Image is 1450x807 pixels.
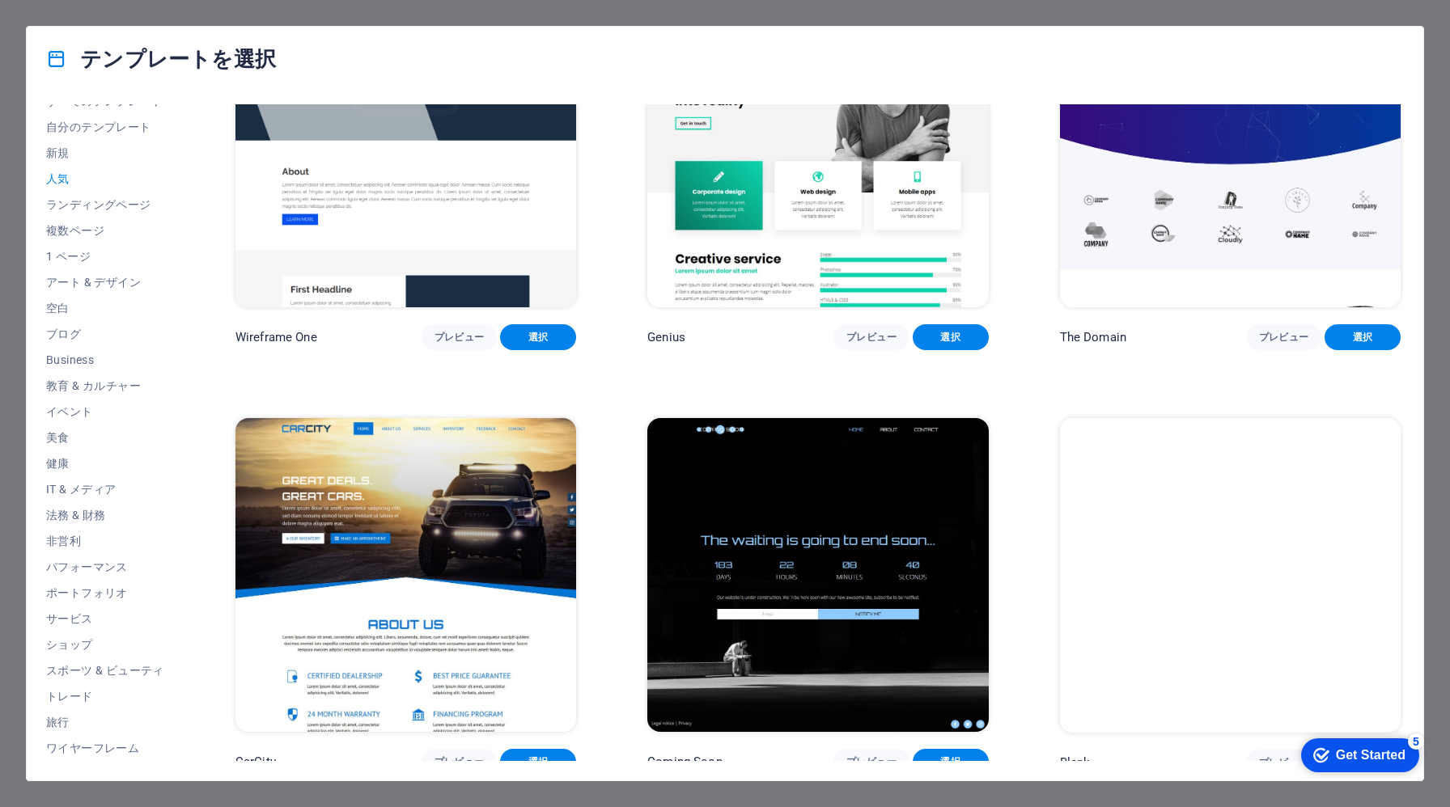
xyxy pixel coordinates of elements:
[833,324,909,350] button: プレビュー
[1338,331,1388,344] span: 選択
[513,755,563,768] span: 選択
[46,295,164,321] button: 空白
[46,483,164,496] span: IT & メディア
[913,749,989,775] button: 選択
[46,405,164,418] span: イベント
[647,329,685,345] p: Genius
[46,509,164,522] span: 法務 & 財務
[46,46,276,72] h4: テンプレートを選択
[120,3,136,19] div: 5
[46,657,164,683] button: スポーツ & ビューティ
[46,269,164,295] button: アート & デザイン
[46,120,164,133] span: 自分のテンプレート
[46,327,164,340] span: ブログ
[647,754,723,770] p: Coming Soon
[46,457,164,470] span: 健康
[846,331,897,344] span: プレビュー
[1060,418,1401,732] img: Blank
[46,373,164,399] button: 教育 & カルチャー
[46,379,164,392] span: 教育 & カルチャー
[46,612,164,625] span: サービス
[46,554,164,580] button: パフォーマンス
[46,502,164,528] button: 法務 & 財務
[235,418,576,732] img: CarCity
[1259,756,1309,769] span: プレビュー
[422,324,498,350] button: プレビュー
[46,735,164,761] button: ワイヤーフレーム
[926,331,976,344] span: 選択
[1060,754,1091,771] p: Blank
[46,638,164,651] span: ショップ
[46,716,164,729] span: 旅行
[46,114,164,140] button: 自分のテンプレート
[46,140,164,166] button: 新規
[1060,329,1126,345] p: The Domain
[926,755,976,768] span: 選択
[46,243,164,269] button: 1 ページ
[46,425,164,450] button: 美食
[913,324,989,350] button: 選択
[46,683,164,709] button: トレード
[46,353,164,366] span: Business
[46,172,164,185] span: 人気
[435,755,485,768] span: プレビュー
[46,166,164,192] button: 人気
[1259,331,1309,344] span: プレビュー
[46,250,164,263] span: 1 ページ
[513,331,563,344] span: 選択
[46,528,164,554] button: 非営利
[46,580,164,606] button: ポートフォリオ
[48,18,117,32] div: Get Started
[46,218,164,243] button: 複数ページ
[833,749,909,775] button: プレビュー
[46,224,164,237] span: 複数ページ
[46,302,164,315] span: 空白
[46,534,164,547] span: 非営利
[500,324,576,350] button: 選択
[46,399,164,425] button: イベント
[846,755,897,768] span: プレビュー
[500,749,576,775] button: 選択
[46,709,164,735] button: 旅行
[1246,324,1322,350] button: プレビュー
[1246,750,1322,775] button: プレビュー
[46,632,164,657] button: ショップ
[13,8,131,42] div: Get Started 5 items remaining, 0% complete
[46,560,164,573] span: パフォーマンス
[46,606,164,632] button: サービス
[46,664,164,677] span: スポーツ & ビューティ
[46,146,164,159] span: 新規
[235,329,317,345] p: Wireframe One
[46,192,164,218] button: ランディングページ
[46,742,164,754] span: ワイヤーフレーム
[46,586,164,599] span: ポートフォリオ
[235,754,276,770] p: CarCity
[46,347,164,373] button: Business
[46,450,164,476] button: 健康
[46,476,164,502] button: IT & メディア
[1325,324,1401,350] button: 選択
[422,749,498,775] button: プレビュー
[46,690,164,703] span: トレード
[46,431,164,444] span: 美食
[46,321,164,347] button: ブログ
[647,418,988,732] img: Coming Soon
[46,198,164,211] span: ランディングページ
[46,276,164,289] span: アート & デザイン
[435,331,485,344] span: プレビュー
